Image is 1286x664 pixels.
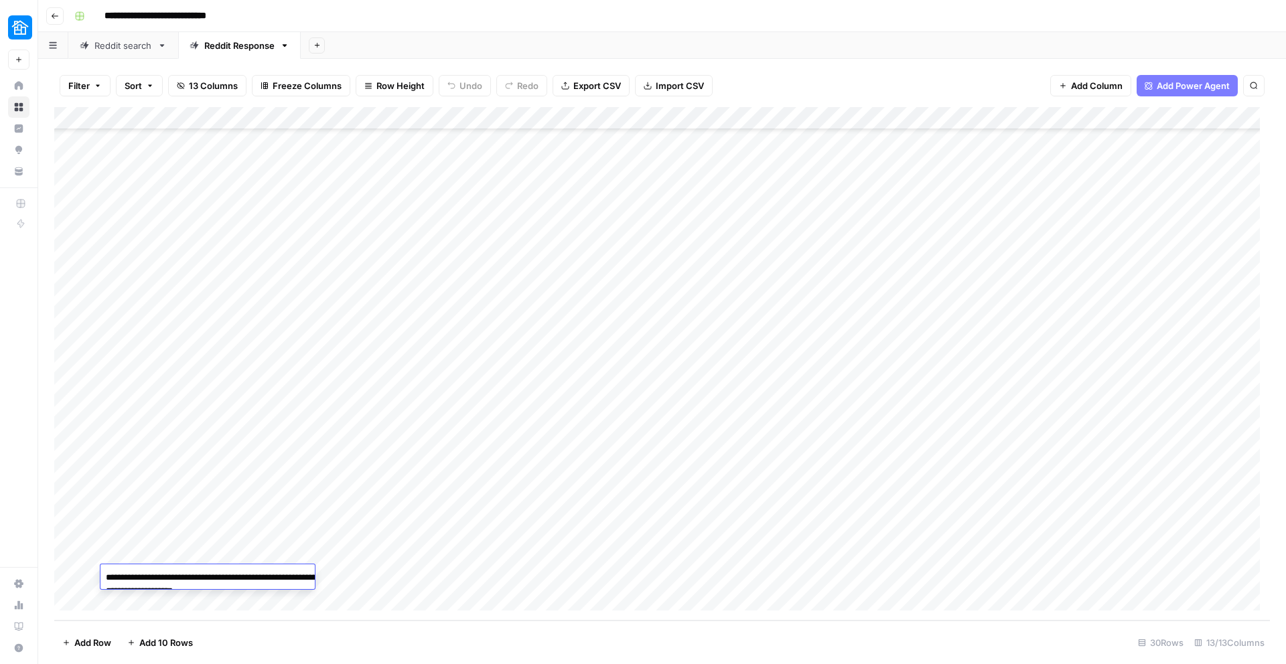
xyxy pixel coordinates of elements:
[8,11,29,44] button: Workspace: Neighbor
[656,79,704,92] span: Import CSV
[252,75,350,96] button: Freeze Columns
[178,32,301,59] a: Reddit Response
[635,75,713,96] button: Import CSV
[139,636,193,649] span: Add 10 Rows
[116,75,163,96] button: Sort
[74,636,111,649] span: Add Row
[1071,79,1123,92] span: Add Column
[94,39,152,52] div: Reddit search
[1050,75,1131,96] button: Add Column
[1189,632,1270,653] div: 13/13 Columns
[517,79,539,92] span: Redo
[459,79,482,92] span: Undo
[204,39,275,52] div: Reddit Response
[8,616,29,637] a: Learning Hub
[1137,75,1238,96] button: Add Power Agent
[356,75,433,96] button: Row Height
[119,632,201,653] button: Add 10 Rows
[100,568,368,600] textarea: To enrich screen reader interactions, please activate Accessibility in Grammarly extension settings
[8,594,29,616] a: Usage
[553,75,630,96] button: Export CSV
[1157,79,1230,92] span: Add Power Agent
[376,79,425,92] span: Row Height
[68,79,90,92] span: Filter
[8,161,29,182] a: Your Data
[168,75,246,96] button: 13 Columns
[54,632,119,653] button: Add Row
[68,32,178,59] a: Reddit search
[189,79,238,92] span: 13 Columns
[8,15,32,39] img: Neighbor Logo
[8,75,29,96] a: Home
[273,79,342,92] span: Freeze Columns
[8,96,29,118] a: Browse
[125,79,142,92] span: Sort
[439,75,491,96] button: Undo
[8,573,29,594] a: Settings
[1133,632,1189,653] div: 30 Rows
[573,79,621,92] span: Export CSV
[8,139,29,161] a: Opportunities
[8,637,29,659] button: Help + Support
[8,118,29,139] a: Insights
[60,75,111,96] button: Filter
[496,75,547,96] button: Redo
